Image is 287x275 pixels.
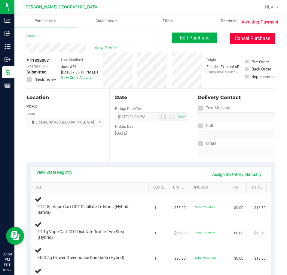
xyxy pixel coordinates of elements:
[232,185,244,190] a: Tax
[76,14,137,27] a: Customers
[5,30,11,36] inline-svg: Inbound
[194,231,215,234] span: 70cdt: 70% off line
[14,18,76,23] span: Purchases
[5,69,11,75] inline-svg: Retail
[252,73,275,80] div: Replacement
[35,77,56,82] span: Needs review
[5,17,11,23] inline-svg: Analytics
[252,59,269,65] div: Pre-Order
[234,230,243,236] span: $0.00
[154,205,157,211] span: 1
[208,169,265,180] a: Assign Inventory Manually
[172,33,217,43] button: Edit Purchase
[61,70,99,75] div: [DATE] 7:35:11 PM EDT
[198,139,216,148] label: Email
[213,18,246,23] span: Deliveries
[194,206,215,209] span: 70cdt: 70% off line
[174,230,186,236] span: $95.00
[254,256,266,261] span: $18.00
[5,82,11,88] inline-svg: Reports
[26,94,104,101] div: Location
[254,230,266,236] span: $28.50
[115,94,187,101] div: Date
[198,130,275,139] input: Format: (999) 999-9999
[230,33,275,44] button: Cancel Purchase
[206,57,216,63] label: Origin
[36,169,72,175] a: View State Registry
[198,94,275,101] div: Delivery Contact
[198,104,231,112] label: Text Message
[198,112,275,121] input: Format: (999) 999-9999
[206,64,240,74] div: Flourish External API
[38,255,124,261] span: FD 3.5g Flower Greenhouse Don Dada (Hybrid)
[61,64,99,70] div: Jane API
[115,130,187,136] div: [DATE]
[5,56,11,62] inline-svg: Outbound
[198,121,213,130] label: Call
[61,57,83,63] label: Last Modified
[174,256,186,261] span: $30.00
[3,268,12,272] p: 08/22
[241,19,278,26] span: Awaiting Payment
[26,64,46,69] span: BioTrack ID:
[3,252,12,268] p: 07:59 PM EDT
[14,14,76,27] a: Purchases
[24,5,99,10] span: [PERSON_NAME][GEOGRAPHIC_DATA]
[194,256,216,259] span: 40dep: 40% off line
[153,185,166,190] a: Quantity
[137,14,198,27] a: Tills
[26,69,47,75] span: Submitted
[38,204,139,215] span: FT 0.5g Vape Cart CDT Distillate Le Mans (Hybrid-Sativa)
[154,230,157,236] span: 1
[174,205,186,211] span: $55.00
[234,256,243,261] span: $0.00
[26,34,35,38] a: Back
[180,35,209,41] span: Edit Purchase
[173,185,186,190] a: Unit Price
[95,45,119,51] span: View Profile
[254,205,266,211] span: $16.50
[252,185,264,190] a: Total
[6,227,24,245] iframe: Resource center
[26,104,38,108] strong: Pickup
[265,5,276,9] span: Hi, Al!
[76,18,137,23] span: Customers
[198,14,260,27] a: Deliveries
[137,18,198,23] span: Tills
[234,205,243,211] span: $0.00
[115,124,133,129] label: Pickup Day
[35,185,146,190] a: SKU
[61,76,91,80] a: View Order Activity
[5,43,11,49] inline-svg: Inventory
[193,185,225,190] a: Discount
[26,57,49,64] span: # 11832007
[47,64,48,69] span: -
[115,106,144,111] label: Pickup Date/Time
[154,256,157,261] span: 1
[252,66,271,72] div: Back Order
[26,111,35,117] label: Store
[38,229,139,240] span: FT 1g Vape Cart CDT Distillate Truffle Two Step (Hybrid)
[206,70,240,74] p: Original ID: 316700947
